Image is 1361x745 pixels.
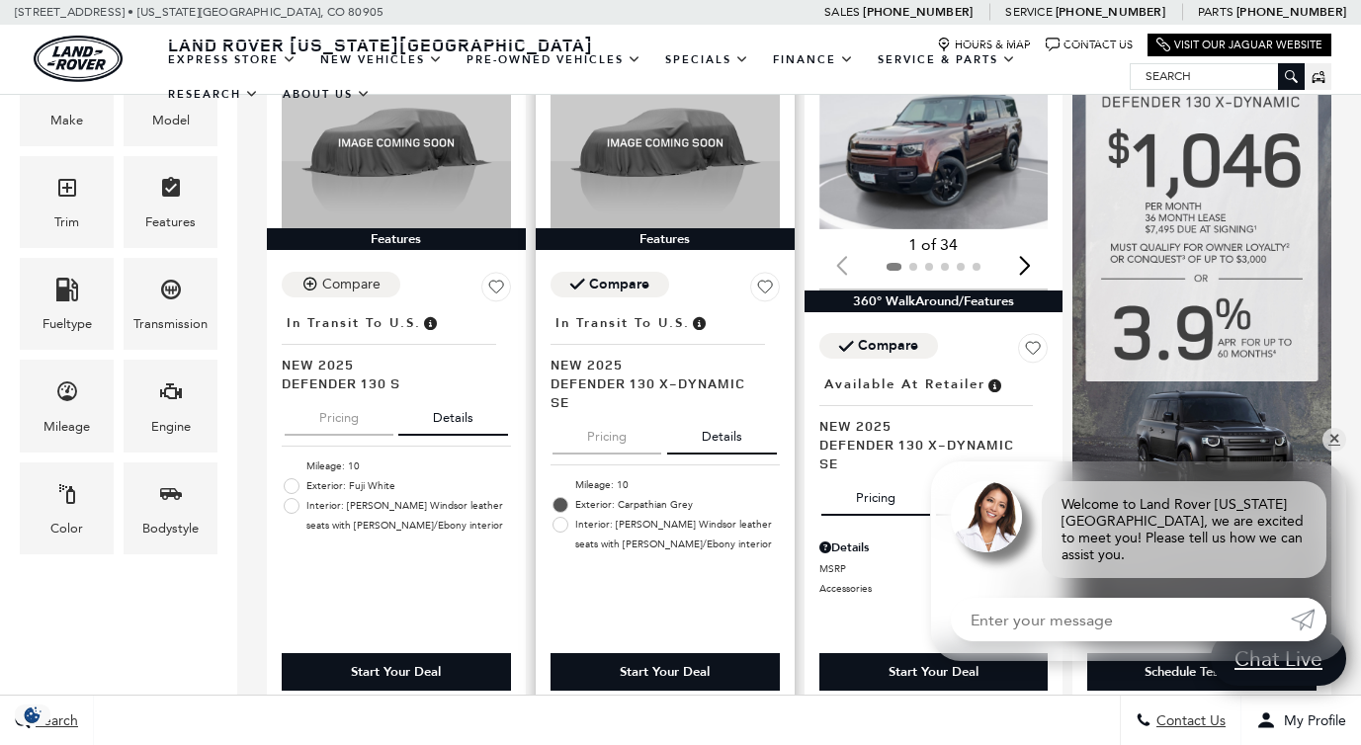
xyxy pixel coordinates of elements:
[750,272,780,309] button: Save Vehicle
[1151,712,1226,729] span: Contact Us
[819,371,1049,472] a: Available at RetailerNew 2025Defender 130 X-Dynamic SE
[951,598,1291,641] input: Enter your message
[124,258,217,350] div: TransmissionTransmission
[285,392,393,436] button: pricing tab
[937,38,1031,52] a: Hours & Map
[761,42,866,77] a: Finance
[306,496,511,536] span: Interior: [PERSON_NAME] Windsor leather seats with [PERSON_NAME]/Ebony interior
[159,477,183,518] span: Bodystyle
[819,538,1049,556] div: Pricing Details - Defender 130 X-Dynamic SE
[821,472,930,516] button: pricing tab
[156,33,605,56] a: Land Rover [US_STATE][GEOGRAPHIC_DATA]
[151,416,191,438] div: Engine
[124,462,217,554] div: BodystyleBodystyle
[1046,38,1133,52] a: Contact Us
[819,581,1049,596] a: Accessories $4,288
[142,518,199,539] div: Bodystyle
[1005,5,1052,19] span: Service
[287,312,421,334] span: In Transit to U.S.
[34,36,123,82] img: Land Rover
[267,228,526,250] div: Features
[10,704,55,725] section: Click to Open Cookie Consent Modal
[398,392,508,436] button: details tab
[282,355,496,373] span: New 2025
[824,5,860,19] span: Sales
[124,156,217,248] div: FeaturesFeatures
[168,33,593,56] span: Land Rover [US_STATE][GEOGRAPHIC_DATA]
[322,276,381,293] div: Compare
[133,313,208,335] div: Transmission
[159,171,183,211] span: Features
[1276,712,1346,729] span: My Profile
[824,373,985,395] span: Available at Retailer
[50,518,83,539] div: Color
[819,561,1010,576] span: MSRP
[282,373,496,392] span: Defender 130 S
[55,273,79,313] span: Fueltype
[819,561,1049,576] a: MSRP $97,110
[1241,696,1361,745] button: Open user profile menu
[306,476,511,496] span: Exterior: Fuji White
[653,42,761,77] a: Specials
[819,653,1049,691] div: Start Your Deal
[575,515,780,554] span: Interior: [PERSON_NAME] Windsor leather seats with [PERSON_NAME]/Ebony interior
[536,228,795,250] div: Features
[819,234,1049,256] div: 1 of 34
[282,456,511,476] li: Mileage: 10
[20,156,114,248] div: TrimTrim
[282,272,400,297] button: Compare Vehicle
[1198,5,1233,19] span: Parts
[819,581,1016,596] span: Accessories
[55,477,79,518] span: Color
[551,309,780,411] a: In Transit to U.S.New 2025Defender 130 X-Dynamic SE
[1291,598,1326,641] a: Submit
[10,704,55,725] img: Opt-Out Icon
[936,472,1046,516] button: details tab
[1056,4,1165,20] a: [PHONE_NUMBER]
[589,276,649,293] div: Compare
[551,272,669,297] button: Vehicle Added To Compare List
[20,54,114,146] div: MakeMake
[282,57,511,229] img: 2025 Land Rover Defender 130 S
[819,601,1049,616] a: $102,087
[159,273,183,313] span: Transmission
[1236,4,1346,20] a: [PHONE_NUMBER]
[555,312,690,334] span: In Transit to U.S.
[553,411,661,455] button: pricing tab
[819,57,1049,229] div: 1 / 2
[152,110,190,131] div: Model
[145,211,196,233] div: Features
[863,4,973,20] a: [PHONE_NUMBER]
[481,272,511,309] button: Save Vehicle
[43,416,90,438] div: Mileage
[15,5,383,19] a: [STREET_ADDRESS] • [US_STATE][GEOGRAPHIC_DATA], CO 80905
[124,54,217,146] div: ModelModel
[866,42,1028,77] a: Service & Parts
[20,258,114,350] div: FueltypeFueltype
[351,663,441,681] div: Start Your Deal
[20,360,114,452] div: MileageMileage
[1018,333,1048,371] button: Save Vehicle
[551,475,780,495] li: Mileage: 10
[156,77,271,112] a: Research
[55,171,79,211] span: Trim
[124,360,217,452] div: EngineEngine
[1131,64,1304,88] input: Search
[1087,653,1317,691] div: Schedule Test Drive
[159,374,183,415] span: Engine
[271,77,383,112] a: About Us
[1145,663,1259,681] div: Schedule Test Drive
[156,42,1130,112] nav: Main Navigation
[55,374,79,415] span: Mileage
[889,663,978,681] div: Start Your Deal
[985,373,1003,395] span: Vehicle is in stock and ready for immediate delivery. Due to demand, availability is subject to c...
[34,36,123,82] a: land-rover
[1156,38,1322,52] a: Visit Our Jaguar Website
[805,290,1063,312] div: 360° WalkAround/Features
[54,211,79,233] div: Trim
[20,462,114,554] div: ColorColor
[690,312,708,334] span: Vehicle has shipped from factory of origin. Estimated time of delivery to Retailer is on average ...
[819,416,1034,435] span: New 2025
[620,663,710,681] div: Start Your Deal
[1011,244,1038,288] div: Next slide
